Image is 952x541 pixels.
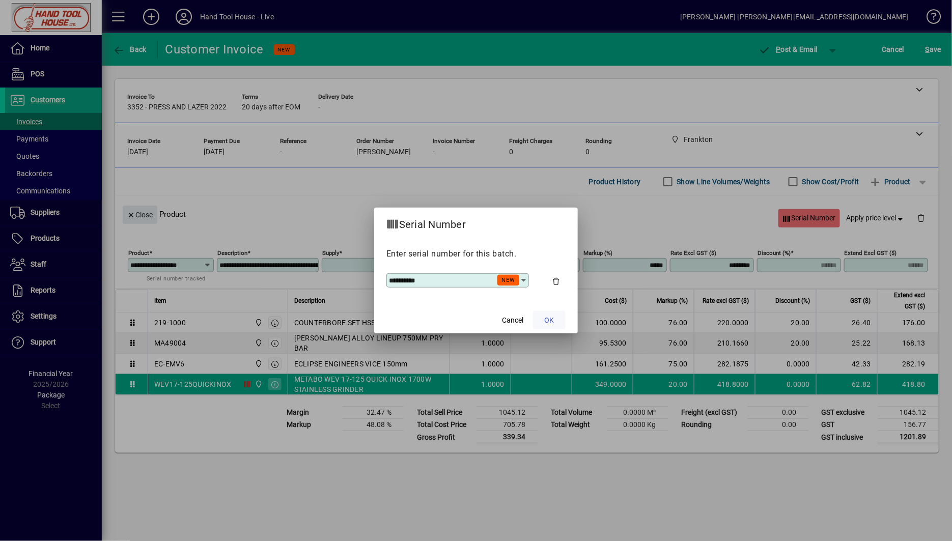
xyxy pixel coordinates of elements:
[501,277,515,283] span: NEW
[502,315,523,326] span: Cancel
[533,311,566,329] button: OK
[496,311,529,329] button: Cancel
[374,208,478,237] h2: Serial Number
[545,315,554,326] span: OK
[386,248,566,260] p: Enter serial number for this batch.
